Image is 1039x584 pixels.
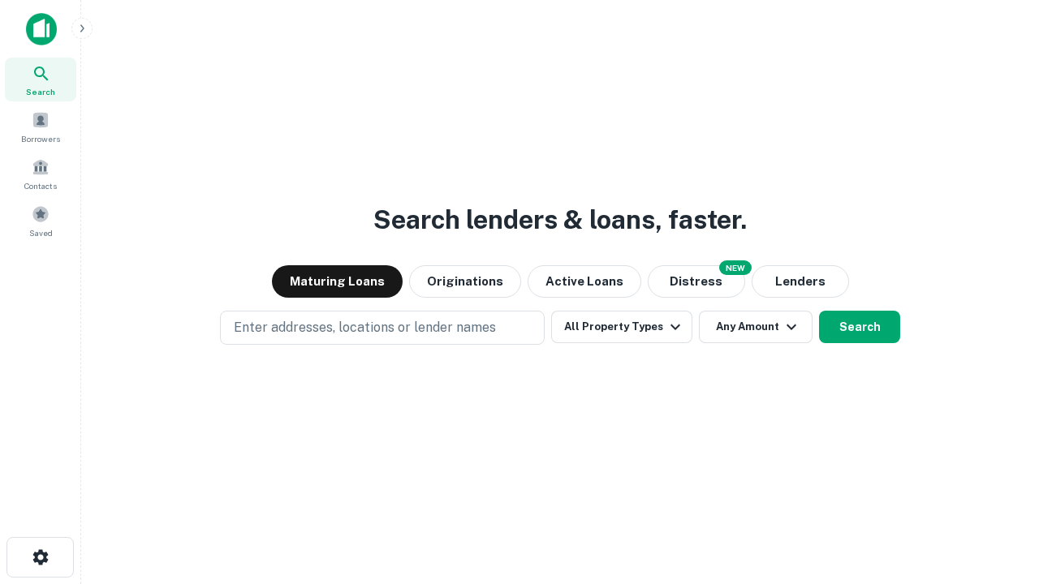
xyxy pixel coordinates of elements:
[5,105,76,148] a: Borrowers
[958,454,1039,532] iframe: Chat Widget
[21,132,60,145] span: Borrowers
[819,311,900,343] button: Search
[719,260,752,275] div: NEW
[528,265,641,298] button: Active Loans
[234,318,496,337] p: Enter addresses, locations or lender names
[5,199,76,243] a: Saved
[24,179,57,192] span: Contacts
[220,311,545,345] button: Enter addresses, locations or lender names
[5,58,76,101] a: Search
[26,13,57,45] img: capitalize-icon.png
[272,265,403,298] button: Maturing Loans
[373,200,747,239] h3: Search lenders & loans, faster.
[26,85,55,98] span: Search
[699,311,813,343] button: Any Amount
[752,265,849,298] button: Lenders
[29,226,53,239] span: Saved
[648,265,745,298] button: Search distressed loans with lien and other non-mortgage details.
[409,265,521,298] button: Originations
[551,311,692,343] button: All Property Types
[5,152,76,195] a: Contacts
